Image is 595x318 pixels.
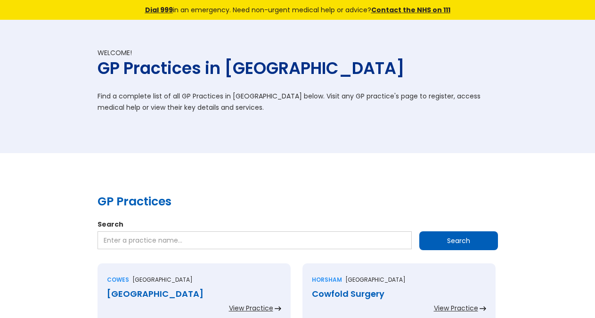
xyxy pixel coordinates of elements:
[434,303,478,313] div: View Practice
[345,275,406,285] p: [GEOGRAPHIC_DATA]
[132,275,193,285] p: [GEOGRAPHIC_DATA]
[98,231,412,249] input: Enter a practice name…
[312,275,342,285] div: Horsham
[98,193,498,210] h2: GP Practices
[312,289,486,299] div: Cowfold Surgery
[98,220,498,229] label: Search
[98,57,498,79] h1: GP Practices in [GEOGRAPHIC_DATA]
[371,5,450,15] a: Contact the NHS on 111
[81,5,514,15] div: in an emergency. Need non-urgent medical help or advice?
[98,48,498,57] div: Welcome!
[107,289,281,299] div: [GEOGRAPHIC_DATA]
[107,275,129,285] div: Cowes
[229,303,273,313] div: View Practice
[419,231,498,250] input: Search
[145,5,173,15] a: Dial 999
[98,90,498,113] p: Find a complete list of all GP Practices in [GEOGRAPHIC_DATA] below. Visit any GP practice's page...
